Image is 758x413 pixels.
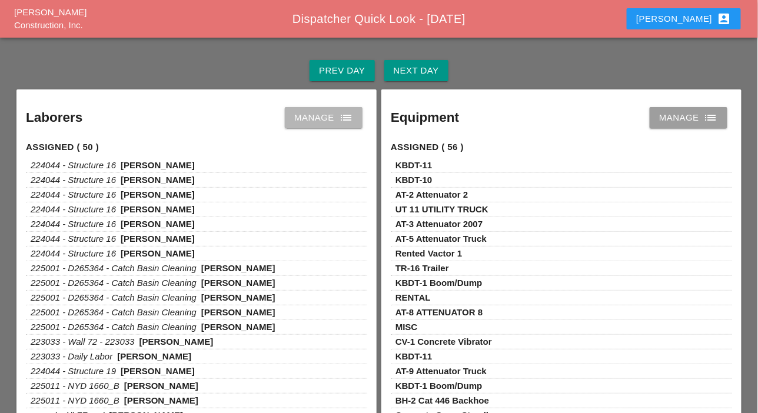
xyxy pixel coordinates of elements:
h2: Laborers [26,108,82,128]
div: [PERSON_NAME] [636,12,731,26]
span: UT 11 UTILITY TRUCK [395,204,488,214]
span: [PERSON_NAME] [121,366,195,376]
span: [PERSON_NAME] [124,395,198,405]
span: RENTAL [395,292,431,302]
h4: Assigned ( 56 ) [391,141,732,154]
span: 224044 - Structure 16 [31,189,116,199]
span: AT-2 Attenuator 2 [395,189,468,199]
i: list [339,111,353,125]
a: Manage [285,107,363,128]
span: [PERSON_NAME] [201,307,275,317]
span: [PERSON_NAME] [121,234,195,244]
span: 225001 - D265364 - Catch Basin Cleaning [31,263,197,273]
span: AT-5 Attenuator Truck [395,234,487,244]
span: 224044 - Structure 19 [31,366,116,376]
span: [PERSON_NAME] [121,248,195,258]
span: Dispatcher Quick Look - [DATE] [292,12,466,25]
button: [PERSON_NAME] [627,8,740,29]
span: [PERSON_NAME] [139,337,214,347]
span: 223033 - Daily Labor [31,351,112,361]
a: Manage [650,107,727,128]
span: BH-2 Cat 446 Backhoe [395,395,489,405]
span: AT-9 Attenuator Truck [395,366,487,376]
div: Prev Day [319,64,365,78]
span: MISC [395,322,418,332]
span: Rented Vactor 1 [395,248,462,258]
span: [PERSON_NAME] [121,160,195,170]
span: KBDT-11 [395,160,433,170]
span: [PERSON_NAME] [121,189,195,199]
span: KBDT-1 Boom/Dump [395,278,483,288]
span: 224044 - Structure 16 [31,175,116,185]
h2: Equipment [391,108,459,128]
span: [PERSON_NAME] [121,219,195,229]
span: [PERSON_NAME] [201,322,275,332]
span: 225001 - D265364 - Catch Basin Cleaning [31,292,197,302]
h4: Assigned ( 50 ) [26,141,367,154]
span: 223033 - Wall 72 - 223033 [31,337,135,347]
span: KBDT-10 [395,175,433,185]
div: Next Day [394,64,439,78]
span: KBDT-1 Boom/Dump [395,381,483,391]
span: 225001 - D265364 - Catch Basin Cleaning [31,278,197,288]
div: Manage [294,111,353,125]
button: Next Day [384,60,448,81]
span: 224044 - Structure 16 [31,160,116,170]
button: Prev Day [310,60,374,81]
span: AT-8 ATTENUATOR 8 [395,307,483,317]
span: 225001 - D265364 - Catch Basin Cleaning [31,307,197,317]
span: 224044 - Structure 16 [31,204,116,214]
span: AT-3 Attenuator 2007 [395,219,483,229]
span: [PERSON_NAME] [201,278,275,288]
span: CV-1 Concrete Vibrator [395,337,492,347]
i: account_box [717,12,732,26]
span: TR-16 Trailer [395,263,449,273]
span: KBDT-11 [395,351,433,361]
div: Manage [659,111,718,125]
i: list [704,111,718,125]
span: 225011 - NYD 1660_B [31,395,119,405]
span: [PERSON_NAME] [201,263,275,273]
span: 225001 - D265364 - Catch Basin Cleaning [31,322,197,332]
span: [PERSON_NAME] [121,204,195,214]
a: [PERSON_NAME] Construction, Inc. [14,7,87,31]
span: [PERSON_NAME] [121,175,195,185]
span: 224044 - Structure 16 [31,234,116,244]
span: 224044 - Structure 16 [31,219,116,229]
span: [PERSON_NAME] [124,381,198,391]
span: 225011 - NYD 1660_B [31,381,119,391]
span: 224044 - Structure 16 [31,248,116,258]
span: [PERSON_NAME] [117,351,191,361]
span: [PERSON_NAME] [201,292,275,302]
